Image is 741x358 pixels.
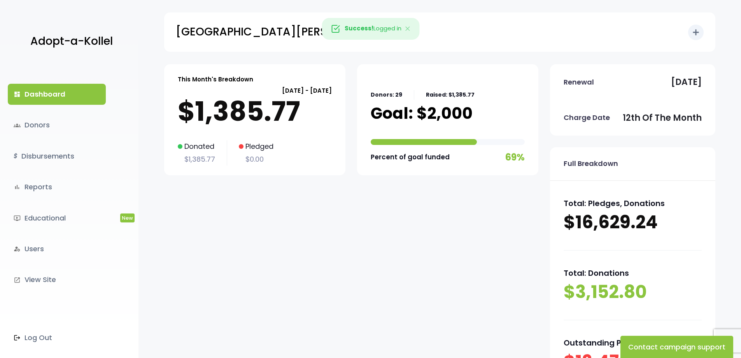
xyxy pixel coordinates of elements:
p: Outstanding Pledges [564,336,702,350]
a: manage_accountsUsers [8,238,106,259]
span: New [120,213,135,222]
a: Adopt-a-Kollel [26,23,113,60]
p: $0.00 [239,153,273,166]
p: [DATE] [671,74,702,90]
a: launchView Site [8,269,106,290]
i: $ [14,151,18,162]
p: Raised: $1,385.77 [426,90,475,100]
i: manage_accounts [14,245,21,252]
p: [DATE] - [DATE] [178,85,332,96]
p: Charge Date [564,111,610,124]
p: Goal: $2,000 [371,104,473,123]
button: Close [397,18,419,39]
div: Logged in [322,18,419,40]
p: 69% [505,149,525,166]
p: This Month's Breakdown [178,74,253,85]
p: [GEOGRAPHIC_DATA][PERSON_NAME] [176,22,389,42]
p: Adopt-a-Kollel [30,32,113,51]
p: $16,629.24 [564,210,702,235]
a: bar_chartReports [8,176,106,198]
i: ondemand_video [14,215,21,222]
i: launch [14,277,21,284]
p: Full Breakdown [564,157,618,170]
p: Donated [178,140,215,153]
a: Log Out [8,327,106,348]
span: groups [14,122,21,129]
a: groupsDonors [8,115,106,136]
p: Total: Donations [564,266,702,280]
p: Total: Pledges, Donations [564,196,702,210]
button: add [688,25,704,40]
strong: Success! [345,24,373,32]
p: Donors: 29 [371,90,402,100]
a: dashboardDashboard [8,84,106,105]
p: Renewal [564,76,594,88]
a: ondemand_videoEducationalNew [8,208,106,229]
i: dashboard [14,91,21,98]
p: Pledged [239,140,273,153]
p: 12th of the month [623,110,702,126]
p: $1,385.77 [178,153,215,166]
p: Percent of goal funded [371,151,450,163]
p: $3,152.80 [564,280,702,304]
i: bar_chart [14,183,21,190]
button: Contact campaign support [620,336,733,358]
i: add [691,28,701,37]
p: $1,385.77 [178,96,332,127]
a: $Disbursements [8,146,106,167]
